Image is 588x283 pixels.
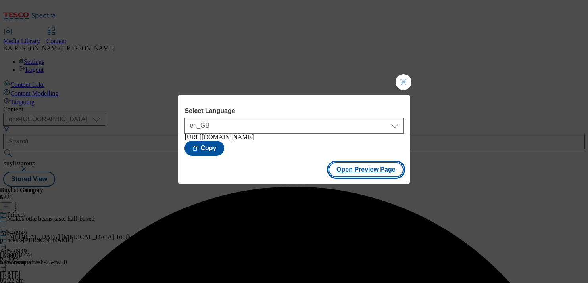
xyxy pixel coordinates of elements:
[396,74,411,90] button: Close Modal
[329,162,404,177] button: Open Preview Page
[184,134,403,141] div: [URL][DOMAIN_NAME]
[178,95,409,184] div: Modal
[184,107,403,115] label: Select Language
[184,141,224,156] button: Copy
